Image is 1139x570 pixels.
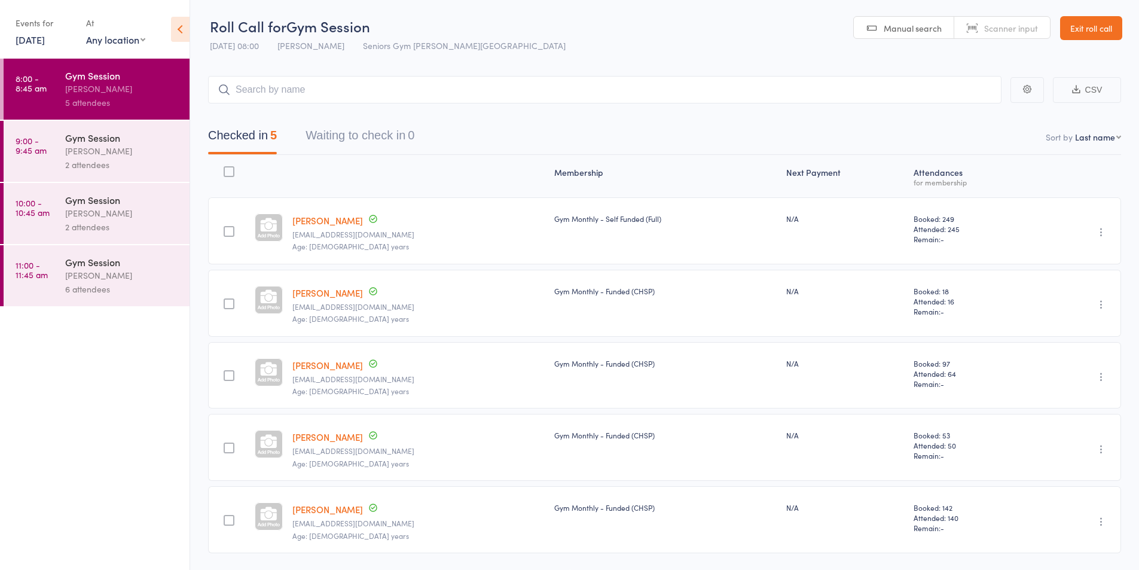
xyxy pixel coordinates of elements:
[306,123,414,154] button: Waiting to check in0
[292,241,409,251] span: Age: [DEMOGRAPHIC_DATA] years
[208,76,1001,103] input: Search by name
[277,39,344,51] span: [PERSON_NAME]
[914,296,1029,306] span: Attended: 16
[914,214,1029,224] span: Booked: 249
[1075,131,1115,143] div: Last name
[914,450,1029,461] span: Remain:
[65,96,179,109] div: 5 attendees
[16,136,47,155] time: 9:00 - 9:45 am
[914,178,1029,186] div: for membership
[786,430,904,440] div: N/A
[292,431,363,443] a: [PERSON_NAME]
[914,379,1029,389] span: Remain:
[940,306,944,316] span: -
[1060,16,1122,40] a: Exit roll call
[286,16,370,36] span: Gym Session
[292,519,545,528] small: russelleunice@hotmail.com
[65,193,179,206] div: Gym Session
[65,144,179,158] div: [PERSON_NAME]
[292,313,409,324] span: Age: [DEMOGRAPHIC_DATA] years
[786,502,904,513] div: N/A
[914,430,1029,440] span: Booked: 53
[292,503,363,516] a: [PERSON_NAME]
[292,386,409,396] span: Age: [DEMOGRAPHIC_DATA] years
[292,214,363,227] a: [PERSON_NAME]
[4,245,190,306] a: 11:00 -11:45 amGym Session[PERSON_NAME]6 attendees
[16,198,50,217] time: 10:00 - 10:45 am
[914,523,1029,533] span: Remain:
[292,230,545,239] small: cmdeeks@gmail.com
[554,502,777,513] div: Gym Monthly - Funded (CHSP)
[914,368,1029,379] span: Attended: 64
[781,160,909,192] div: Next Payment
[914,306,1029,316] span: Remain:
[786,214,904,224] div: N/A
[65,82,179,96] div: [PERSON_NAME]
[914,513,1029,523] span: Attended: 140
[292,447,545,455] small: robassoc@bigpond.net.au
[65,158,179,172] div: 2 attendees
[210,16,286,36] span: Roll Call for
[549,160,781,192] div: Membership
[914,286,1029,296] span: Booked: 18
[16,13,74,33] div: Events for
[786,358,904,368] div: N/A
[86,13,145,33] div: At
[16,260,48,279] time: 11:00 - 11:45 am
[208,123,277,154] button: Checked in5
[554,286,777,296] div: Gym Monthly - Funded (CHSP)
[1053,77,1121,103] button: CSV
[4,121,190,182] a: 9:00 -9:45 amGym Session[PERSON_NAME]2 attendees
[65,220,179,234] div: 2 attendees
[408,129,414,142] div: 0
[292,303,545,311] small: kerrymay748@gmail.com
[292,359,363,371] a: [PERSON_NAME]
[940,234,944,244] span: -
[86,33,145,46] div: Any location
[914,234,1029,244] span: Remain:
[914,224,1029,234] span: Attended: 245
[65,269,179,282] div: [PERSON_NAME]
[554,430,777,440] div: Gym Monthly - Funded (CHSP)
[1046,131,1073,143] label: Sort by
[292,375,545,383] small: marymouhtouris@gmail.com
[786,286,904,296] div: N/A
[16,33,45,46] a: [DATE]
[270,129,277,142] div: 5
[292,531,409,541] span: Age: [DEMOGRAPHIC_DATA] years
[4,183,190,244] a: 10:00 -10:45 amGym Session[PERSON_NAME]2 attendees
[65,282,179,296] div: 6 attendees
[940,450,944,461] span: -
[16,74,47,93] time: 8:00 - 8:45 am
[940,379,944,389] span: -
[65,255,179,269] div: Gym Session
[914,358,1029,368] span: Booked: 97
[65,131,179,144] div: Gym Session
[65,69,179,82] div: Gym Session
[292,458,409,468] span: Age: [DEMOGRAPHIC_DATA] years
[914,502,1029,513] span: Booked: 142
[210,39,259,51] span: [DATE] 08:00
[554,358,777,368] div: Gym Monthly - Funded (CHSP)
[363,39,566,51] span: Seniors Gym [PERSON_NAME][GEOGRAPHIC_DATA]
[884,22,942,34] span: Manual search
[914,440,1029,450] span: Attended: 50
[292,286,363,299] a: [PERSON_NAME]
[940,523,944,533] span: -
[65,206,179,220] div: [PERSON_NAME]
[909,160,1034,192] div: Atten­dances
[984,22,1038,34] span: Scanner input
[554,214,777,224] div: Gym Monthly - Self Funded (Full)
[4,59,190,120] a: 8:00 -8:45 amGym Session[PERSON_NAME]5 attendees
